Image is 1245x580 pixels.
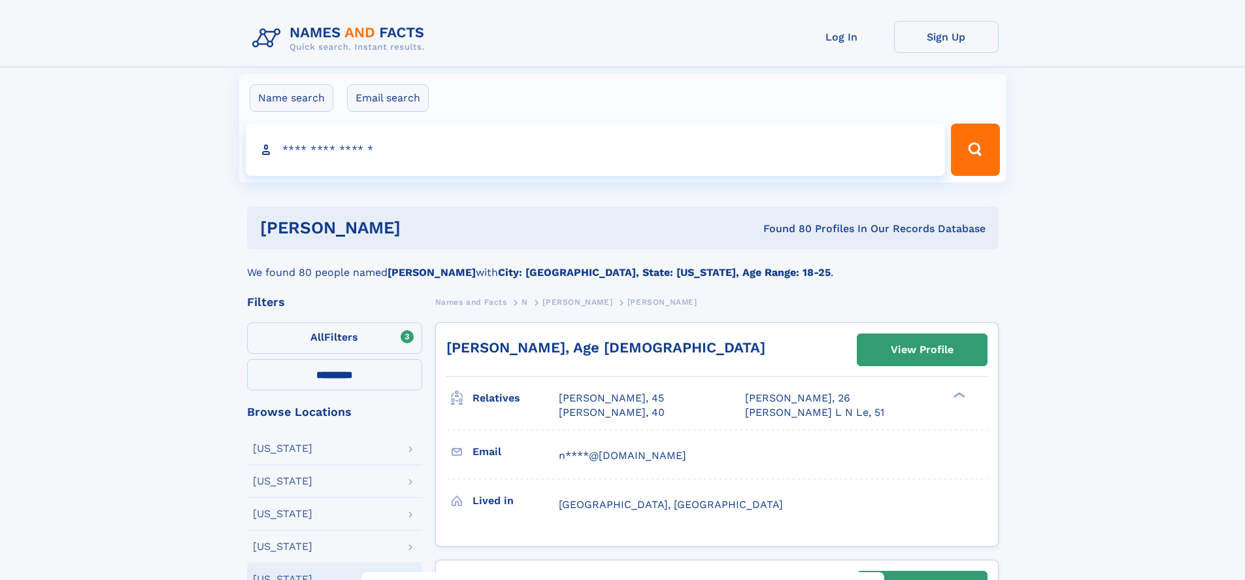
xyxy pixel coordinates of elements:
[894,21,999,53] a: Sign Up
[745,405,884,420] a: [PERSON_NAME] L N Le, 51
[253,443,312,454] div: [US_STATE]
[247,406,422,418] div: Browse Locations
[253,476,312,486] div: [US_STATE]
[582,222,986,236] div: Found 80 Profiles In Our Records Database
[247,296,422,308] div: Filters
[310,331,324,343] span: All
[253,509,312,519] div: [US_STATE]
[473,387,559,409] h3: Relatives
[247,322,422,354] label: Filters
[789,21,894,53] a: Log In
[247,249,999,281] div: We found 80 people named with .
[522,298,528,307] span: N
[857,334,987,366] a: View Profile
[559,498,783,511] span: [GEOGRAPHIC_DATA], [GEOGRAPHIC_DATA]
[542,294,612,310] a: [PERSON_NAME]
[435,294,507,310] a: Names and Facts
[745,391,850,405] a: [PERSON_NAME], 26
[473,490,559,512] h3: Lived in
[559,405,665,420] a: [PERSON_NAME], 40
[250,84,333,112] label: Name search
[951,124,999,176] button: Search Button
[559,391,664,405] a: [PERSON_NAME], 45
[253,541,312,552] div: [US_STATE]
[260,220,582,236] h1: [PERSON_NAME]
[627,298,697,307] span: [PERSON_NAME]
[522,294,528,310] a: N
[950,391,966,400] div: ❯
[473,441,559,463] h3: Email
[247,21,435,56] img: Logo Names and Facts
[542,298,612,307] span: [PERSON_NAME]
[498,266,831,279] b: City: [GEOGRAPHIC_DATA], State: [US_STATE], Age Range: 18-25
[388,266,476,279] b: [PERSON_NAME]
[246,124,946,176] input: search input
[446,339,765,356] a: [PERSON_NAME], Age [DEMOGRAPHIC_DATA]
[891,335,954,365] div: View Profile
[347,84,429,112] label: Email search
